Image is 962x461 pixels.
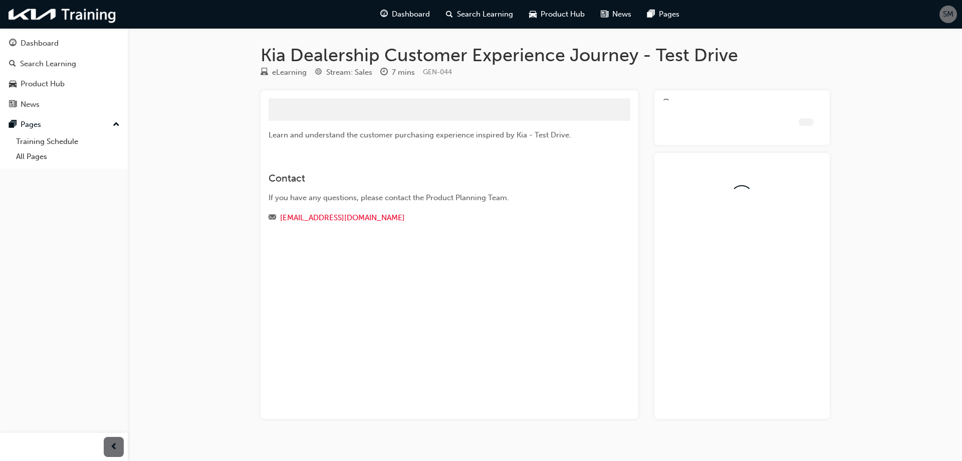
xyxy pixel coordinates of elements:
[9,39,17,48] span: guage-icon
[12,149,124,165] a: All Pages
[943,9,953,20] span: SM
[4,32,124,115] button: DashboardSearch LearningProduct HubNews
[9,120,17,129] span: pages-icon
[269,173,594,184] h3: Contact
[21,119,41,130] div: Pages
[380,8,388,21] span: guage-icon
[939,6,957,23] button: SM
[446,8,453,21] span: search-icon
[601,8,608,21] span: news-icon
[659,9,679,20] span: Pages
[372,4,438,25] a: guage-iconDashboard
[261,44,830,66] h1: Kia Dealership Customer Experience Journey - Test Drive
[280,213,405,222] a: [EMAIL_ADDRESS][DOMAIN_NAME]
[272,67,307,78] div: eLearning
[21,99,40,110] div: News
[326,67,372,78] div: Stream: Sales
[9,60,16,69] span: search-icon
[457,9,513,20] span: Search Learning
[269,130,571,139] span: Learn and understand the customer purchasing experience inspired by Kia - Test Drive.
[4,115,124,134] button: Pages
[113,118,120,131] span: up-icon
[392,9,430,20] span: Dashboard
[4,34,124,53] a: Dashboard
[392,67,415,78] div: 7 mins
[9,80,17,89] span: car-icon
[5,4,120,25] img: kia-training
[380,66,415,79] div: Duration
[639,4,687,25] a: pages-iconPages
[521,4,593,25] a: car-iconProduct Hub
[4,95,124,114] a: News
[593,4,639,25] a: news-iconNews
[529,8,537,21] span: car-icon
[380,68,388,77] span: clock-icon
[269,192,594,204] div: If you have any questions, please contact the Product Planning Team.
[315,66,372,79] div: Stream
[4,75,124,93] a: Product Hub
[21,38,59,49] div: Dashboard
[541,9,585,20] span: Product Hub
[9,100,17,109] span: news-icon
[423,68,452,76] span: Learning resource code
[269,212,594,224] div: Email
[20,58,76,70] div: Search Learning
[647,8,655,21] span: pages-icon
[12,134,124,149] a: Training Schedule
[261,68,268,77] span: learningResourceType_ELEARNING-icon
[110,441,118,453] span: prev-icon
[4,55,124,73] a: Search Learning
[612,9,631,20] span: News
[438,4,521,25] a: search-iconSearch Learning
[315,68,322,77] span: target-icon
[269,214,276,223] span: email-icon
[261,66,307,79] div: Type
[21,78,65,90] div: Product Hub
